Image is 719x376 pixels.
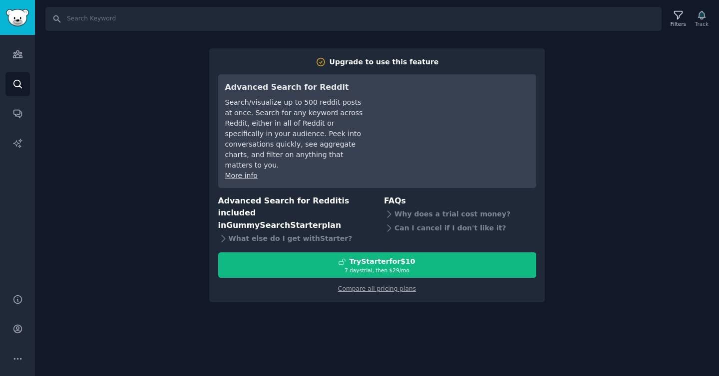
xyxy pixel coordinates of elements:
div: Why does a trial cost money? [384,207,536,221]
div: What else do I get with Starter ? [218,231,370,245]
a: More info [225,172,258,180]
div: Filters [671,20,686,27]
div: Can I cancel if I don't like it? [384,221,536,235]
iframe: YouTube video player [379,81,529,156]
div: Upgrade to use this feature [330,57,439,67]
div: 7 days trial, then $ 29 /mo [219,267,536,274]
img: GummySearch logo [6,9,29,26]
span: GummySearch Starter [226,220,322,230]
h3: FAQs [384,195,536,207]
h3: Advanced Search for Reddit is included in plan [218,195,370,232]
div: Try Starter for $10 [349,256,415,267]
div: Search/visualize up to 500 reddit posts at once. Search for any keyword across Reddit, either in ... [225,97,365,171]
button: TryStarterfor$107 daystrial, then $29/mo [218,252,536,278]
input: Search Keyword [45,7,662,31]
a: Compare all pricing plans [338,285,416,292]
h3: Advanced Search for Reddit [225,81,365,94]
